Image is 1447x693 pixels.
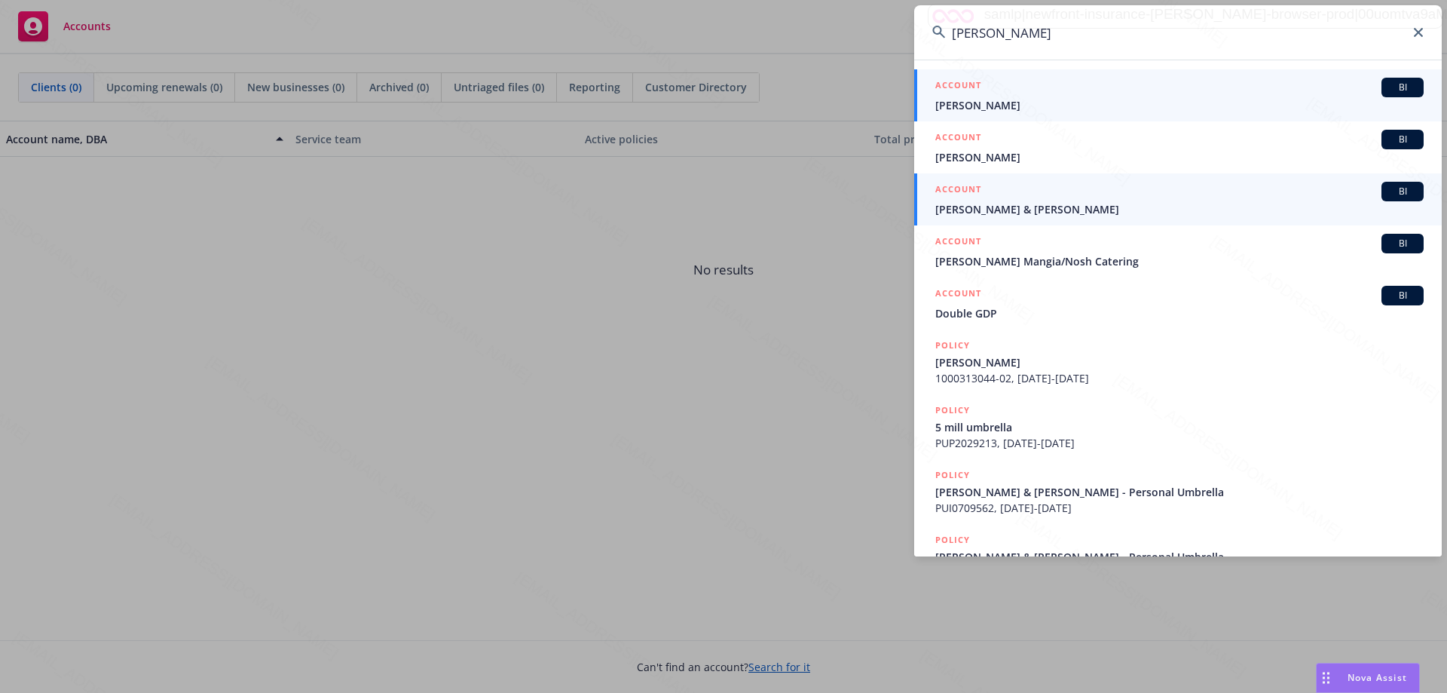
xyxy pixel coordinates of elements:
[935,338,970,353] h5: POLICY
[914,121,1442,173] a: ACCOUNTBI[PERSON_NAME]
[935,130,981,148] h5: ACCOUNT
[914,394,1442,459] a: POLICY5 mill umbrellaPUP2029213, [DATE]-[DATE]
[935,500,1424,516] span: PUI0709562, [DATE]-[DATE]
[935,435,1424,451] span: PUP2029213, [DATE]-[DATE]
[914,5,1442,60] input: Search...
[914,330,1442,394] a: POLICY[PERSON_NAME]1000313044-02, [DATE]-[DATE]
[1387,185,1418,198] span: BI
[1387,133,1418,146] span: BI
[914,173,1442,225] a: ACCOUNTBI[PERSON_NAME] & [PERSON_NAME]
[914,69,1442,121] a: ACCOUNTBI[PERSON_NAME]
[1317,664,1335,692] div: Drag to move
[935,549,1424,565] span: [PERSON_NAME] & [PERSON_NAME] - Personal Umbrella
[1387,81,1418,94] span: BI
[1316,663,1420,693] button: Nova Assist
[914,524,1442,589] a: POLICY[PERSON_NAME] & [PERSON_NAME] - Personal Umbrella
[914,225,1442,278] a: ACCOUNTBI[PERSON_NAME] Mangia/Nosh Catering
[935,370,1424,386] span: 1000313044-02, [DATE]-[DATE]
[935,253,1424,269] span: [PERSON_NAME] Mangia/Nosh Catering
[935,234,981,252] h5: ACCOUNT
[935,182,981,200] h5: ACCOUNT
[935,532,970,547] h5: POLICY
[935,305,1424,321] span: Double GDP
[935,403,970,418] h5: POLICY
[935,149,1424,165] span: [PERSON_NAME]
[935,484,1424,500] span: [PERSON_NAME] & [PERSON_NAME] - Personal Umbrella
[935,419,1424,435] span: 5 mill umbrella
[935,201,1424,217] span: [PERSON_NAME] & [PERSON_NAME]
[1387,289,1418,302] span: BI
[1348,671,1407,684] span: Nova Assist
[914,459,1442,524] a: POLICY[PERSON_NAME] & [PERSON_NAME] - Personal UmbrellaPUI0709562, [DATE]-[DATE]
[935,97,1424,113] span: [PERSON_NAME]
[935,286,981,304] h5: ACCOUNT
[914,278,1442,330] a: ACCOUNTBIDouble GDP
[935,354,1424,370] span: [PERSON_NAME]
[1387,237,1418,250] span: BI
[935,78,981,96] h5: ACCOUNT
[935,468,970,483] h5: POLICY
